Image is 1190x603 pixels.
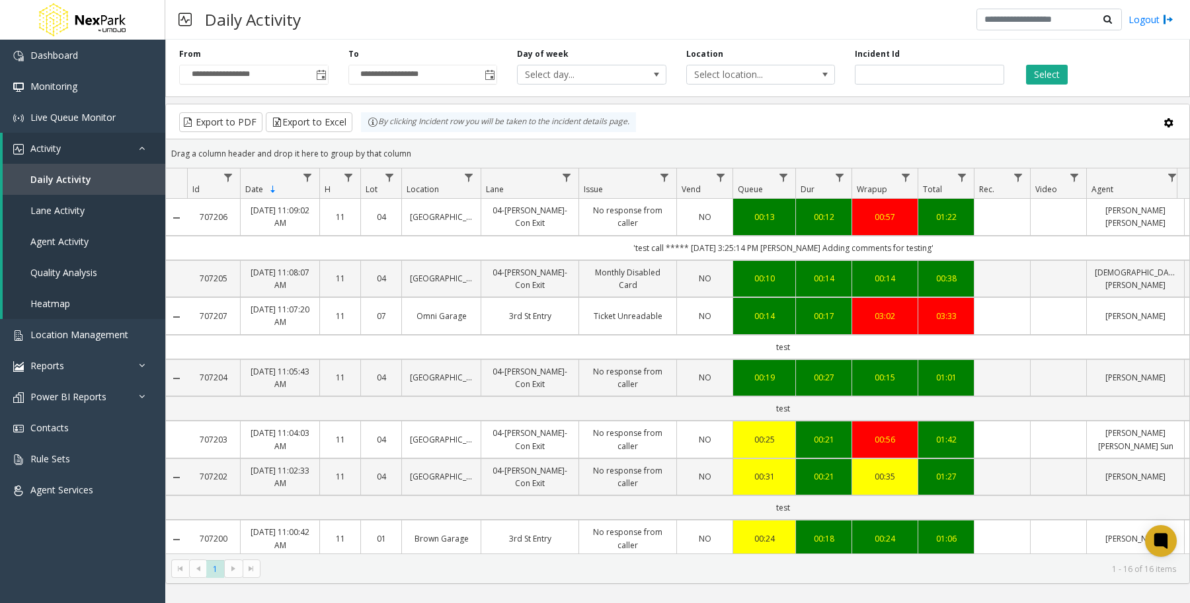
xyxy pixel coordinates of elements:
div: 00:14 [741,310,787,322]
a: 04 [369,211,393,223]
a: 00:24 [741,532,787,545]
span: Agent Services [30,483,93,496]
a: 04 [369,371,393,384]
a: 707207 [195,310,232,322]
a: [DATE] 11:09:02 AM [249,204,311,229]
span: Daily Activity [30,173,91,186]
div: Drag a column header and drop it here to group by that column [166,142,1189,165]
a: No response from caller [587,365,668,390]
span: NO [699,471,711,482]
kendo-pager-info: 1 - 16 of 16 items [268,563,1176,575]
a: 00:10 [741,272,787,285]
span: Id [192,184,200,195]
div: 00:57 [860,211,910,223]
a: 00:25 [741,433,787,446]
span: Toggle popup [313,65,328,84]
a: NO [685,470,725,483]
span: Monitoring [30,80,77,92]
span: Queue [738,184,763,195]
a: [DATE] 11:00:42 AM [249,526,311,551]
a: [DATE] 11:04:03 AM [249,427,311,452]
a: 00:13 [741,211,787,223]
a: [GEOGRAPHIC_DATA] [410,470,473,483]
div: 01:27 [926,470,966,483]
span: NO [699,434,711,445]
a: 00:14 [804,272,844,285]
a: Activity [3,133,165,164]
a: H Filter Menu [340,168,358,186]
a: 00:18 [804,532,844,545]
a: Rec. Filter Menu [1010,168,1027,186]
a: Omni Garage [410,310,473,322]
a: 01:22 [926,211,966,223]
span: Agent [1091,184,1113,195]
span: Quality Analysis [30,266,97,279]
a: 00:31 [741,470,787,483]
a: 00:38 [926,272,966,285]
span: Power BI Reports [30,390,106,403]
a: 00:56 [860,433,910,446]
img: 'icon' [13,361,24,372]
a: 11 [328,532,352,545]
a: Brown Garage [410,532,473,545]
a: [DATE] 11:08:07 AM [249,266,311,291]
a: 11 [328,433,352,446]
a: 04-[PERSON_NAME]-Con Exit [489,266,571,291]
a: [PERSON_NAME] [PERSON_NAME] Sun [1095,427,1176,452]
span: Select location... [687,65,805,84]
a: Issue Filter Menu [656,168,674,186]
span: Activity [30,142,61,155]
div: 01:06 [926,532,966,545]
a: 11 [328,371,352,384]
a: 00:14 [860,272,910,285]
a: 00:15 [860,371,910,384]
div: 03:33 [926,310,966,322]
a: No response from caller [587,427,668,452]
span: NO [699,310,711,322]
a: 11 [328,211,352,223]
a: [PERSON_NAME] [1095,371,1176,384]
a: Agent Filter Menu [1164,168,1181,186]
span: Dur [801,184,814,195]
span: NO [699,372,711,383]
button: Export to PDF [179,112,262,132]
img: 'icon' [13,485,24,496]
img: 'icon' [13,113,24,124]
span: Reports [30,359,64,372]
span: Lane Activity [30,204,85,217]
a: 00:24 [860,532,910,545]
a: 00:21 [804,433,844,446]
a: 00:12 [804,211,844,223]
span: Lane [486,184,504,195]
span: Wrapup [857,184,887,195]
a: Queue Filter Menu [775,168,793,186]
a: 00:21 [804,470,844,483]
a: Date Filter Menu [299,168,317,186]
a: Logout [1129,13,1173,26]
a: [DATE] 11:05:43 AM [249,365,311,390]
div: By clicking Incident row you will be taken to the incident details page. [361,112,636,132]
span: NO [699,533,711,544]
a: 11 [328,272,352,285]
a: Collapse Details [166,213,187,223]
span: Live Queue Monitor [30,111,116,124]
span: Total [923,184,942,195]
span: Sortable [268,184,278,195]
a: [DATE] 11:07:20 AM [249,303,311,328]
img: 'icon' [13,454,24,465]
a: 3rd St Entry [489,532,571,545]
span: Rule Sets [30,452,70,465]
a: Video Filter Menu [1066,168,1084,186]
a: NO [685,532,725,545]
div: 01:01 [926,371,966,384]
img: 'icon' [13,51,24,61]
